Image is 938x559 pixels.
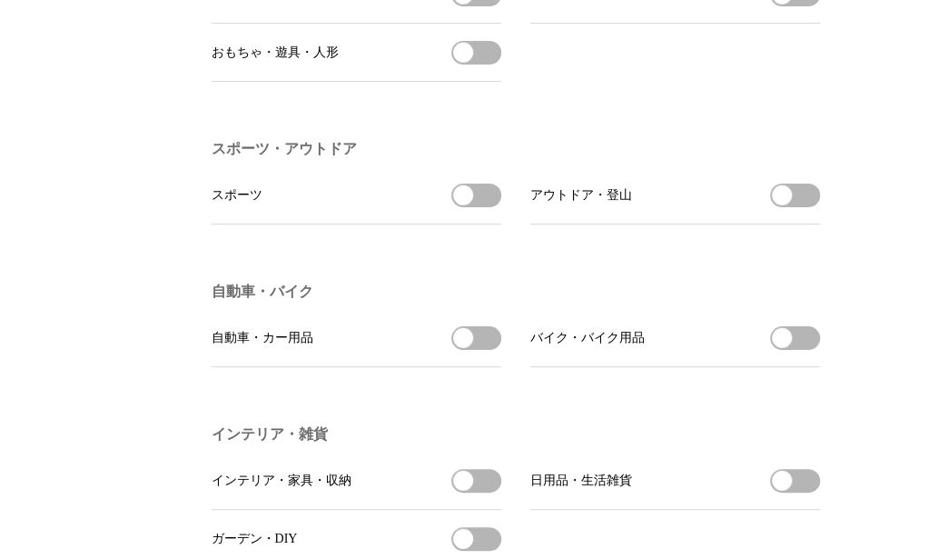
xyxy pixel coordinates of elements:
span: バイク・バイク用品 [530,330,645,346]
h3: インテリア・雑貨 [212,425,820,444]
span: インテリア・家具・収納 [212,473,351,489]
h3: スポーツ・アウトドア [212,140,820,159]
span: スポーツ [212,187,262,204]
span: 自動車・カー用品 [212,330,313,346]
span: ガーデン・DIY [212,531,298,547]
span: おもちゃ・遊具・人形 [212,45,339,61]
h3: 自動車・バイク [212,283,820,302]
span: アウトドア・登山 [530,187,632,204]
span: 日用品・生活雑貨 [530,473,632,489]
